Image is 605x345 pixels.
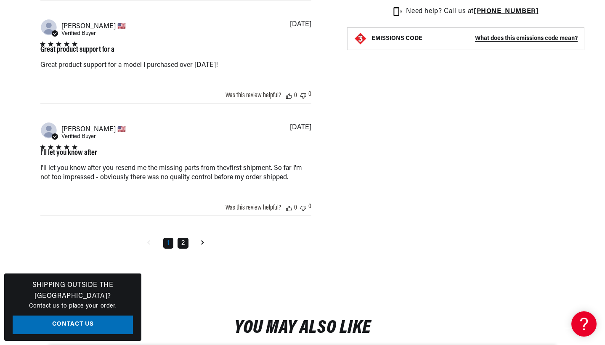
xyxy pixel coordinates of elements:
a: Contact Us [13,316,133,334]
div: Was this review helpful? [226,204,281,211]
div: Vote up [286,92,292,99]
a: Page 1 [163,238,173,249]
div: Vote up [286,204,292,211]
div: 0 [308,203,311,211]
button: EMISSIONS CODEWhat does this emissions code mean? [371,35,578,42]
span: Bill B. [61,22,126,30]
span: Verified Buyer [61,134,96,139]
a: [PHONE_NUMBER] [474,8,539,15]
div: 0 [294,204,297,211]
div: 0 [308,91,311,99]
strong: EMISSIONS CODE [371,35,422,42]
span: Verified Buyer [61,31,96,36]
strong: What does this emissions code mean? [475,35,578,42]
a: Goto next page [195,236,211,250]
div: Great product support for a [40,46,114,54]
p: Contact us to place your order. [13,302,133,311]
div: 5 star rating out of 5 stars [40,42,114,46]
div: [DATE] [290,21,311,28]
div: Was this review helpful? [226,92,281,99]
img: Emissions code [354,32,367,45]
h3: Shipping Outside the [GEOGRAPHIC_DATA]? [13,280,133,302]
div: [DATE] [290,124,311,131]
div: I'll let you know after [40,149,97,157]
h2: You may also like [21,320,584,336]
div: Vote down [300,91,306,99]
div: Vote down [300,203,306,211]
span: Greg H. [61,125,126,133]
a: Goto previous page [141,236,157,250]
div: 0 [294,92,297,99]
a: Goto Page 2 [178,238,188,249]
div: 5 star rating out of 5 stars [40,145,97,149]
p: Need help? Call us at [406,6,539,17]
